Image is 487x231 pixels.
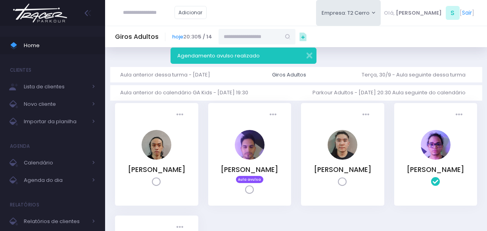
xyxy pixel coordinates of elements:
span: Agenda do dia [24,175,87,185]
span: 20:30 [172,33,212,41]
a: Adicionar [174,6,207,19]
a: Guilherme Sato [328,154,357,162]
a: [PERSON_NAME] [406,165,464,174]
h4: Clientes [10,62,31,78]
span: Relatórios de clientes [24,216,87,227]
span: [PERSON_NAME] [396,9,442,17]
img: Felipe Duo [235,130,265,160]
a: Felipe Duo [235,154,265,162]
span: Agendamento avulso realizado [177,52,260,59]
a: Bruno Hashimoto [142,154,171,162]
a: Sair [462,9,472,17]
span: Novo cliente [24,99,87,109]
h5: Giros Adultos [115,33,159,41]
a: [PERSON_NAME] [128,165,186,174]
span: Aula avulsa [236,176,263,183]
a: Jaderson Pereira de Brito [421,154,451,162]
a: Aula anterior do calendário GA Kids - [DATE] 19:30 [120,85,255,101]
span: Importar da planilha [24,116,87,127]
strong: 5 / 14 [198,33,212,40]
span: Home [24,40,95,51]
span: Lista de clientes [24,82,87,92]
img: Guilherme Sato [328,130,357,160]
a: Aula anterior dessa turma - [DATE] [120,67,217,82]
a: Parkour Adultos - [DATE] 20:30 Aula seguinte do calendário [313,85,472,101]
a: hoje [172,33,183,40]
img: Bruno Hashimoto [142,130,171,160]
div: Giros Adultos [272,71,306,79]
span: Olá, [384,9,395,17]
a: [PERSON_NAME] [314,165,372,174]
h4: Relatórios [10,197,39,213]
img: Jaderson Pereira de Brito [421,130,451,160]
h4: Agenda [10,138,30,154]
div: [ ] [381,4,477,22]
span: Calendário [24,158,87,168]
a: [PERSON_NAME] [220,165,278,174]
a: Terça, 30/9 - Aula seguinte dessa turma [362,67,472,82]
span: S [446,6,460,20]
